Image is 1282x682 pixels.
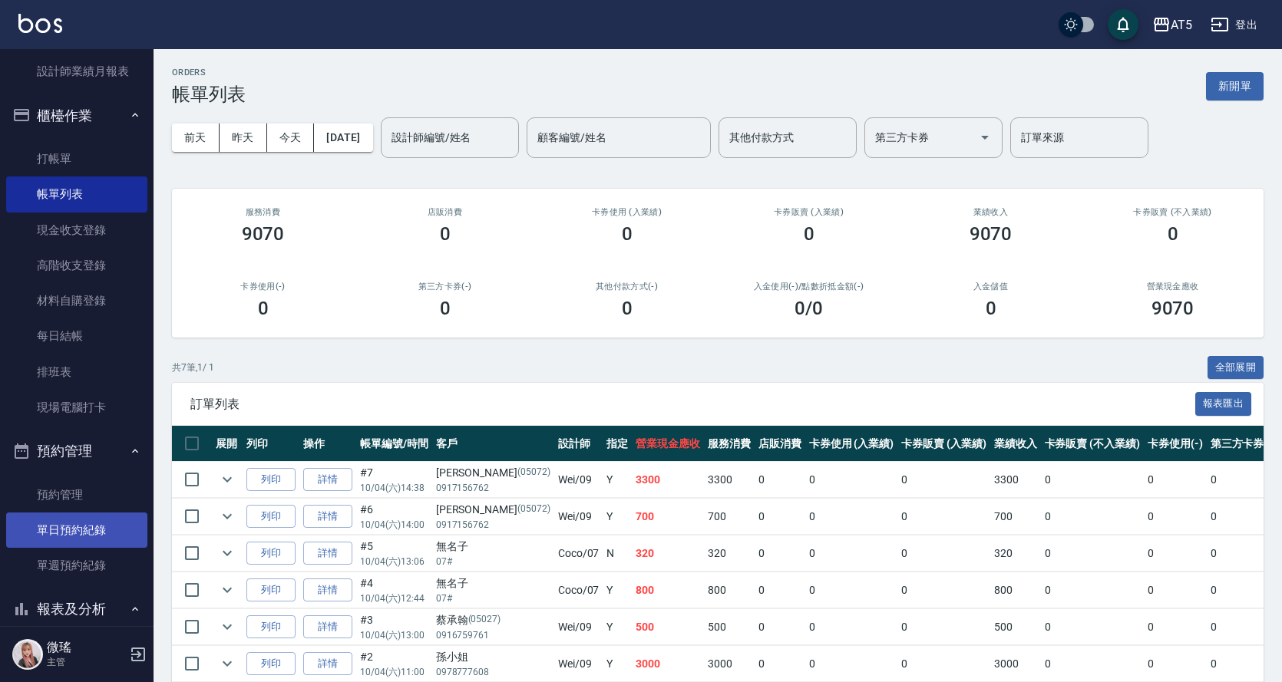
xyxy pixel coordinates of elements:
td: 0 [755,572,805,608]
td: 0 [1041,609,1144,645]
td: 0 [1207,535,1280,572]
td: 700 [990,499,1041,535]
h3: 服務消費 [190,207,335,217]
h2: 業績收入 [918,207,1063,217]
div: 蔡承翰 [436,612,550,628]
td: 0 [755,462,805,498]
p: 10/04 (六) 13:06 [360,555,428,568]
td: 0 [1144,646,1207,682]
h5: 微瑤 [47,640,125,655]
button: 報表及分析 [6,589,147,629]
th: 展開 [212,426,243,462]
td: 0 [805,609,898,645]
td: Y [603,462,632,498]
td: Wei /09 [554,609,603,645]
td: 700 [704,499,755,535]
td: 3000 [704,646,755,682]
button: expand row [216,468,239,491]
td: 0 [1041,535,1144,572]
td: 0 [805,572,898,608]
button: 新開單 [1206,72,1264,100]
button: 登出 [1204,11,1264,39]
th: 列印 [243,426,299,462]
p: (05072) [517,502,550,518]
button: 前天 [172,124,220,152]
td: 320 [704,535,755,572]
td: #7 [356,462,432,498]
th: 營業現金應收 [632,426,704,462]
a: 單週預約紀錄 [6,548,147,583]
p: 10/04 (六) 14:00 [360,518,428,532]
td: 0 [755,535,805,572]
td: 320 [990,535,1041,572]
button: 列印 [246,578,296,602]
button: 全部展開 [1208,356,1264,380]
a: 詳情 [303,615,352,639]
a: 詳情 [303,578,352,602]
button: save [1108,9,1138,40]
h3: 0 [986,298,996,319]
td: Coco /07 [554,572,603,608]
th: 客戶 [432,426,554,462]
h2: 營業現金應收 [1100,282,1245,292]
th: 帳單編號/時間 [356,426,432,462]
a: 詳情 [303,542,352,565]
th: 卡券販賣 (入業績) [897,426,990,462]
p: 0978777608 [436,665,550,679]
td: 0 [1144,462,1207,498]
td: 0 [755,609,805,645]
a: 現場電腦打卡 [6,390,147,425]
button: expand row [216,578,239,601]
td: 0 [1144,572,1207,608]
td: 0 [1207,499,1280,535]
a: 每日結帳 [6,318,147,354]
a: 單日預約紀錄 [6,512,147,548]
td: 0 [1041,499,1144,535]
a: 排班表 [6,354,147,390]
td: 0 [755,499,805,535]
td: 0 [1207,572,1280,608]
td: 0 [897,646,990,682]
td: 0 [1041,462,1144,498]
td: 0 [897,462,990,498]
h3: 0 [440,223,451,245]
td: #3 [356,609,432,645]
td: 0 [897,609,990,645]
td: 0 [1144,609,1207,645]
h3: 0 [440,298,451,319]
h2: 卡券販賣 (不入業績) [1100,207,1245,217]
h3: 0 /0 [795,298,823,319]
div: [PERSON_NAME] [436,465,550,481]
h2: 入金使用(-) /點數折抵金額(-) [736,282,881,292]
td: #5 [356,535,432,572]
h2: 其他付款方式(-) [554,282,699,292]
th: 服務消費 [704,426,755,462]
h3: 0 [622,298,633,319]
button: AT5 [1146,9,1198,41]
button: expand row [216,505,239,528]
td: 0 [805,646,898,682]
div: 孫小姐 [436,649,550,665]
button: expand row [216,542,239,565]
a: 現金收支登錄 [6,213,147,248]
td: 3000 [632,646,704,682]
th: 業績收入 [990,426,1041,462]
td: 0 [1207,609,1280,645]
td: 0 [1041,572,1144,608]
button: 今天 [267,124,315,152]
th: 設計師 [554,426,603,462]
div: [PERSON_NAME] [436,502,550,518]
td: 0 [1144,535,1207,572]
td: Y [603,609,632,645]
h2: 卡券販賣 (入業績) [736,207,881,217]
button: 列印 [246,542,296,565]
p: 10/04 (六) 11:00 [360,665,428,679]
button: 昨天 [220,124,267,152]
p: (05072) [517,465,550,481]
h2: 入金儲值 [918,282,1063,292]
button: expand row [216,652,239,675]
td: Wei /09 [554,646,603,682]
td: 0 [1207,462,1280,498]
button: Open [973,125,997,150]
div: AT5 [1171,15,1192,35]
